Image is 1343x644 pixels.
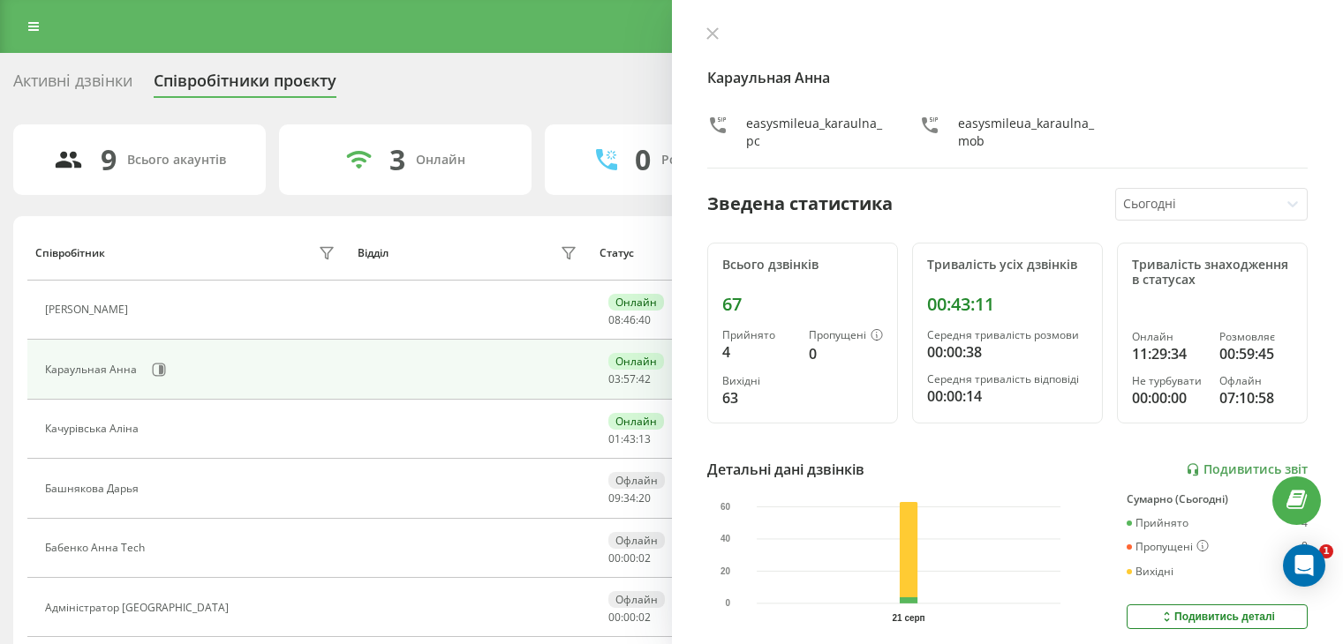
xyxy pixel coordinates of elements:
div: Зведена статистика [707,191,893,217]
span: 46 [623,312,636,327]
span: 00 [608,610,621,625]
div: 00:43:11 [927,294,1088,315]
div: 00:00:38 [927,341,1088,363]
div: Онлайн [608,353,664,370]
div: Не турбувати [1132,375,1205,387]
div: 67 [722,294,883,315]
h4: Караульная Анна [707,67,1309,88]
div: Тривалість усіх дзвінків [927,258,1088,273]
div: Пропущені [809,329,883,343]
span: 34 [623,490,636,505]
div: easysmileua_karaulna_pc [746,115,884,150]
div: Вихідні [722,375,795,387]
div: Подивитись деталі [1159,610,1275,624]
text: 0 [725,599,730,609]
div: Розмовляє [1219,331,1293,343]
span: 03 [608,371,621,386]
div: : : [608,314,651,326]
div: Офлайн [608,532,665,549]
div: : : [608,552,651,565]
div: Статус [600,247,634,259]
text: 20 [721,566,731,576]
div: 4 [722,341,795,363]
div: : : [608,611,651,624]
span: 09 [608,490,621,505]
span: 01 [608,431,621,446]
div: : : [608,433,651,446]
div: Караульная Анна [45,363,141,376]
div: Онлайн [608,413,664,430]
div: 9 [101,143,117,176]
div: 63 [722,387,795,408]
text: 60 [721,502,731,512]
div: Відділ [358,247,389,259]
div: 0 [635,143,651,176]
div: Офлайн [608,591,665,608]
span: 13 [638,431,651,446]
div: Тривалість знаходження в статусах [1132,258,1293,288]
span: 20 [638,490,651,505]
div: Онлайн [416,153,465,168]
div: Офлайн [1219,375,1293,387]
div: Прийнято [722,329,795,341]
span: 43 [623,431,636,446]
div: 3 [389,143,405,176]
div: Середня тривалість розмови [927,329,1088,341]
span: 42 [638,371,651,386]
div: 00:00:14 [927,386,1088,407]
div: 0 [1302,540,1308,554]
div: 00:59:45 [1219,343,1293,364]
span: 08 [608,312,621,327]
div: Середня тривалість відповіді [927,373,1088,386]
div: 4 [1302,517,1308,529]
div: easysmileua_karaulna_mob [958,115,1096,150]
div: Пропущені [1127,540,1209,554]
div: Бабенко Анна Tech [45,542,149,554]
div: 07:10:58 [1219,387,1293,408]
div: 00:00:00 [1132,387,1205,408]
div: Башнякова Дарья [45,483,143,495]
div: Активні дзвінки [13,71,132,99]
div: Онлайн [608,294,664,311]
div: Офлайн [608,472,665,489]
div: : : [608,373,651,386]
text: 21 серп [892,613,924,623]
div: 0 [809,343,883,364]
div: Качурівська Аліна [45,423,143,435]
text: 40 [721,534,731,543]
div: Адміністратор [GEOGRAPHIC_DATA] [45,602,233,614]
div: : : [608,492,651,505]
span: 00 [623,550,636,565]
span: 57 [623,371,636,386]
button: Подивитись деталі [1127,604,1308,629]
div: Детальні дані дзвінків [707,459,864,480]
div: Open Intercom Messenger [1283,544,1325,587]
div: Співробітник [35,247,105,259]
a: Подивитись звіт [1186,462,1308,477]
span: 00 [623,610,636,625]
span: 00 [608,550,621,565]
div: Сумарно (Сьогодні) [1127,493,1308,505]
span: 02 [638,550,651,565]
div: Вихідні [1127,565,1173,578]
div: 11:29:34 [1132,343,1205,364]
div: Всього акаунтів [127,153,226,168]
div: Розмовляють [661,153,747,168]
div: [PERSON_NAME] [45,303,132,316]
span: 40 [638,312,651,327]
div: Онлайн [1132,331,1205,343]
div: Співробітники проєкту [154,71,336,99]
div: Прийнято [1127,517,1188,529]
span: 02 [638,610,651,625]
div: Всього дзвінків [722,258,883,273]
span: 1 [1319,544,1333,558]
